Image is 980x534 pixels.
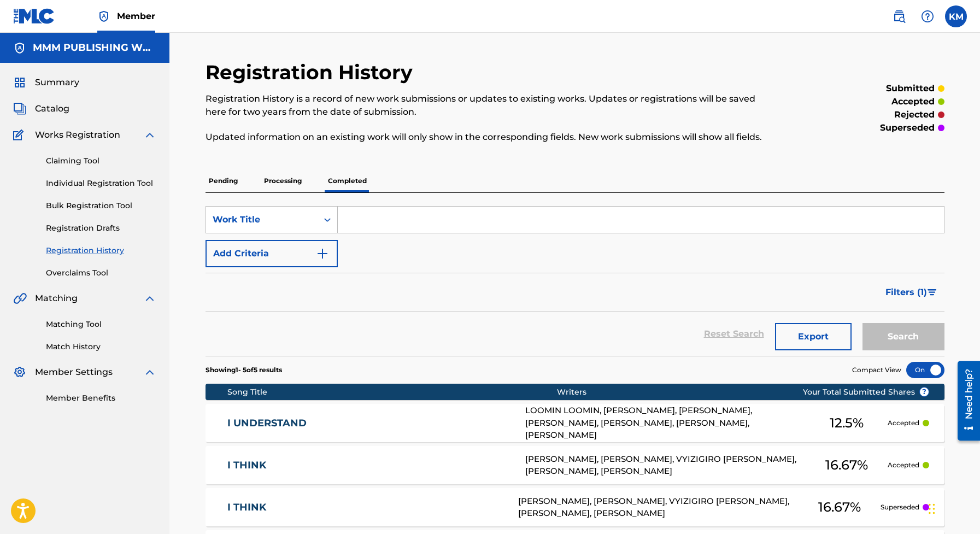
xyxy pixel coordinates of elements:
[143,366,156,379] img: expand
[775,323,852,350] button: Export
[35,292,78,305] span: Matching
[35,102,69,115] span: Catalog
[525,453,806,478] div: [PERSON_NAME], [PERSON_NAME], VYIZIGIRO [PERSON_NAME], [PERSON_NAME], [PERSON_NAME]
[13,102,26,115] img: Catalog
[818,497,861,517] span: 16.67 %
[852,365,901,375] span: Compact View
[945,5,967,27] div: User Menu
[35,366,113,379] span: Member Settings
[879,279,944,306] button: Filters (1)
[46,200,156,212] a: Bulk Registration Tool
[213,213,311,226] div: Work Title
[35,128,120,142] span: Works Registration
[261,169,305,192] p: Processing
[13,42,26,55] img: Accounts
[13,128,27,142] img: Works Registration
[13,76,26,89] img: Summary
[928,289,937,296] img: filter
[46,222,156,234] a: Registration Drafts
[46,341,156,353] a: Match History
[925,482,980,534] iframe: Chat Widget
[920,388,929,396] span: ?
[206,92,774,119] p: Registration History is a record of new work submissions or updates to existing works. Updates or...
[33,42,156,54] h5: MMM PUBLISHING WORLDWIDE
[525,404,806,442] div: LOOMIN LOOMIN, [PERSON_NAME], [PERSON_NAME], [PERSON_NAME], [PERSON_NAME], [PERSON_NAME], [PERSON...
[885,286,927,299] span: Filters ( 1 )
[893,10,906,23] img: search
[891,95,935,108] p: accepted
[316,247,329,260] img: 9d2ae6d4665cec9f34b9.svg
[13,366,26,379] img: Member Settings
[917,5,938,27] div: Help
[13,102,69,115] a: CatalogCatalog
[921,10,934,23] img: help
[117,10,155,22] span: Member
[206,60,418,85] h2: Registration History
[206,365,282,375] p: Showing 1 - 5 of 5 results
[830,413,864,433] span: 12.5 %
[880,121,935,134] p: superseded
[46,319,156,330] a: Matching Tool
[557,386,838,398] div: Writers
[46,392,156,404] a: Member Benefits
[227,386,557,398] div: Song Title
[143,292,156,305] img: expand
[13,76,79,89] a: SummarySummary
[803,386,929,398] span: Your Total Submitted Shares
[13,8,55,24] img: MLC Logo
[888,418,919,428] p: Accepted
[46,155,156,167] a: Claiming Tool
[13,292,27,305] img: Matching
[888,5,910,27] a: Public Search
[888,460,919,470] p: Accepted
[949,356,980,444] iframe: Resource Center
[143,128,156,142] img: expand
[227,501,503,514] a: I THINK
[325,169,370,192] p: Completed
[881,502,919,512] p: Superseded
[894,108,935,121] p: rejected
[886,82,935,95] p: submitted
[227,417,510,430] a: I UNDERSTAND
[518,495,799,520] div: [PERSON_NAME], [PERSON_NAME], VYIZIGIRO [PERSON_NAME], [PERSON_NAME], [PERSON_NAME]
[929,492,935,525] div: Drag
[227,459,510,472] a: I THINK
[46,178,156,189] a: Individual Registration Tool
[97,10,110,23] img: Top Rightsholder
[46,245,156,256] a: Registration History
[206,169,241,192] p: Pending
[206,240,338,267] button: Add Criteria
[35,76,79,89] span: Summary
[825,455,868,475] span: 16.67 %
[46,267,156,279] a: Overclaims Tool
[206,131,774,144] p: Updated information on an existing work will only show in the corresponding fields. New work subm...
[206,206,944,356] form: Search Form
